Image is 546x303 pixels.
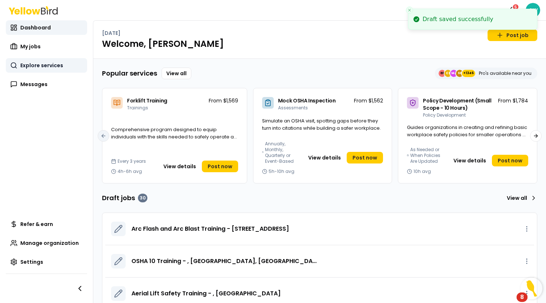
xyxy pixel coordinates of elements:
a: Manage organization [6,236,87,250]
a: Aerial Lift Safety Training - , [GEOGRAPHIC_DATA] [131,289,281,298]
a: Arc Flash and Arc Blast Training - [STREET_ADDRESS] [131,225,289,233]
a: OSHA 10 Training - , [GEOGRAPHIC_DATA], [GEOGRAPHIC_DATA] 98290 [131,257,317,266]
a: Post now [202,161,238,172]
a: Settings [6,255,87,269]
span: Guides organizations in creating and refining basic workplace safety policies for smaller operati... [407,124,527,145]
span: As Needed or When Policies Are Updated [410,147,443,164]
div: Draft saved successfully [423,15,493,24]
span: +1346 [463,70,474,77]
span: Refer & earn [20,221,53,228]
span: Explore services [20,62,63,69]
p: From $1,562 [354,97,383,104]
button: View details [159,161,200,172]
span: CW [526,3,540,17]
span: CE [444,70,452,77]
span: 5h-10h avg [269,169,294,174]
span: 10h avg [413,169,431,174]
span: 4h-6h avg [118,169,142,174]
span: Manage organization [20,239,79,247]
span: Annually, Monthly, Quarterly or Event-Based [265,141,298,164]
span: My jobs [20,43,41,50]
button: View details [449,155,490,166]
a: Post job [488,29,537,41]
button: 5 [505,3,520,17]
a: Dashboard [6,20,87,35]
p: From $1,784 [498,97,528,104]
span: Simulate an OSHA visit, spotting gaps before they turn into citations while building a safer work... [262,117,381,132]
a: Refer & earn [6,217,87,231]
button: Close toast [406,7,413,14]
span: Policy Development (Small Scope - 10 Hours) [423,97,491,112]
span: Forklift Training [127,97,167,104]
span: Settings [20,258,43,266]
a: Post now [492,155,528,166]
span: Mock OSHA Inspection [278,97,336,104]
span: Post now [498,157,522,164]
span: Comprehensive program designed to equip individuals with the skills needed to safely operate a fo... [111,126,237,147]
span: SE [456,70,463,77]
a: Explore services [6,58,87,73]
span: MJ [450,70,457,77]
span: Policy Development [423,112,466,118]
a: View all [504,192,537,204]
span: Assessments [278,105,308,111]
p: [DATE] [102,29,121,37]
a: My jobs [6,39,87,54]
p: From $1,569 [209,97,238,104]
a: View all [162,68,191,79]
h3: Draft jobs [102,193,147,203]
span: Messages [20,81,48,88]
p: Pro's available near you [479,70,531,76]
button: View details [304,152,345,163]
span: Dashboard [20,24,51,31]
a: Post now [347,152,383,163]
a: Messages [6,77,87,92]
span: Trainings [127,105,148,111]
span: EE [439,70,446,77]
span: Every 3 years [118,158,146,164]
span: Post now [353,154,377,161]
h3: Popular services [102,68,157,78]
div: 30 [138,194,147,202]
h1: Welcome, [PERSON_NAME] [102,38,537,50]
button: Open Resource Center, 8 new notifications [521,278,542,299]
span: Post now [208,163,232,170]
